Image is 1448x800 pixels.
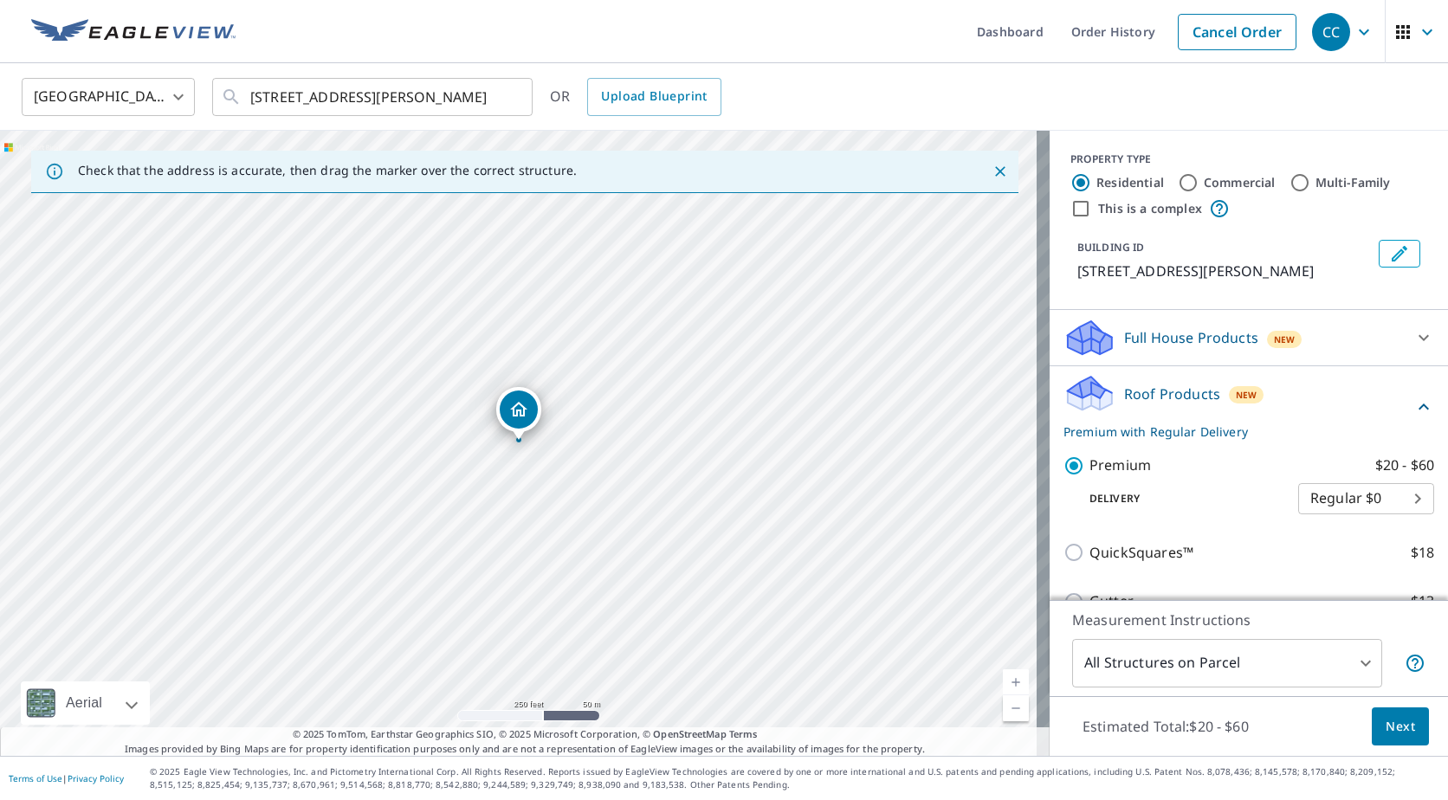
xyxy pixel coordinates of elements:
[1072,639,1382,687] div: All Structures on Parcel
[250,73,497,121] input: Search by address or latitude-longitude
[293,727,758,742] span: © 2025 TomTom, Earthstar Geographics SIO, © 2025 Microsoft Corporation, ©
[1098,200,1202,217] label: This is a complex
[1070,152,1427,167] div: PROPERTY TYPE
[1411,590,1434,612] p: $13
[1063,491,1298,506] p: Delivery
[1077,240,1144,255] p: BUILDING ID
[601,86,707,107] span: Upload Blueprint
[78,163,577,178] p: Check that the address is accurate, then drag the marker over the correct structure.
[1077,261,1372,281] p: [STREET_ADDRESS][PERSON_NAME]
[1072,610,1425,630] p: Measurement Instructions
[1405,653,1425,674] span: Your report will include each building or structure inside the parcel boundary. In some cases, du...
[1178,14,1296,50] a: Cancel Order
[1089,542,1193,564] p: QuickSquares™
[68,772,124,784] a: Privacy Policy
[1375,455,1434,476] p: $20 - $60
[1063,423,1413,441] p: Premium with Regular Delivery
[1124,384,1220,404] p: Roof Products
[1124,327,1258,348] p: Full House Products
[989,160,1012,183] button: Close
[22,73,195,121] div: [GEOGRAPHIC_DATA]
[1089,455,1151,476] p: Premium
[653,727,726,740] a: OpenStreetMap
[1379,240,1420,268] button: Edit building 1
[550,78,721,116] div: OR
[1003,669,1029,695] a: Current Level 17, Zoom In
[1089,590,1134,612] p: Gutter
[1063,317,1434,358] div: Full House ProductsNew
[1274,332,1296,346] span: New
[1298,474,1434,523] div: Regular $0
[1312,13,1350,51] div: CC
[9,773,124,784] p: |
[9,772,62,784] a: Terms of Use
[587,78,721,116] a: Upload Blueprint
[1411,542,1434,564] p: $18
[1204,174,1276,191] label: Commercial
[21,681,150,725] div: Aerial
[1063,373,1434,441] div: Roof ProductsNewPremium with Regular Delivery
[150,765,1439,791] p: © 2025 Eagle View Technologies, Inc. and Pictometry International Corp. All Rights Reserved. Repo...
[61,681,107,725] div: Aerial
[1372,707,1429,746] button: Next
[1315,174,1391,191] label: Multi-Family
[1069,707,1263,745] p: Estimated Total: $20 - $60
[496,387,541,441] div: Dropped pin, building 1, Residential property, 1383 SUTHERLAND AVE PORT COQUITLAM BC V3B7G7
[31,19,236,45] img: EV Logo
[1096,174,1164,191] label: Residential
[1003,695,1029,721] a: Current Level 17, Zoom Out
[729,727,758,740] a: Terms
[1236,388,1257,402] span: New
[1386,716,1415,738] span: Next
